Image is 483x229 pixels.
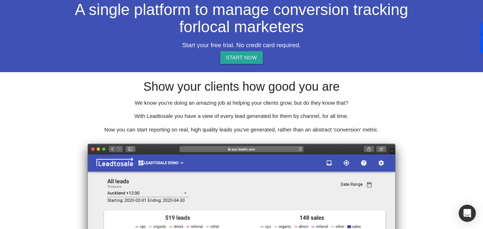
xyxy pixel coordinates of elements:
div: Open Intercom Messenger [459,205,476,222]
a: START NOW [220,51,263,64]
p: We know you're doing an amazing job at helping your clients grow, but do they know that? [73,99,411,107]
h2: A single platform to manage conversion tracking for [73,1,411,35]
h3: Show your clients how good you are [73,80,411,94]
h5: Start your free trial. No credit card required. [73,42,411,49]
p: With Leadtosale you have a view of every lead generated for them by channel, for all time. [73,112,411,120]
p: Now you can start reporting on real, high quality leads you've generated, rather than an abstract... [73,126,411,134]
span: local marketers [198,18,304,35]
